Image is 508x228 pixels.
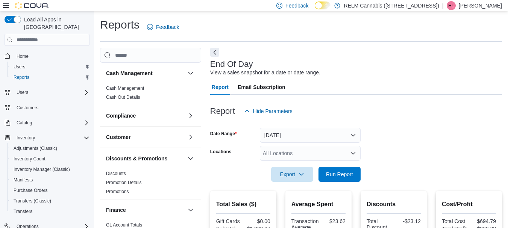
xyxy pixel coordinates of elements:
[14,198,51,204] span: Transfers (Classic)
[448,1,454,10] span: HL
[238,80,285,95] span: Email Subscription
[11,154,89,163] span: Inventory Count
[106,189,129,195] span: Promotions
[11,207,89,216] span: Transfers
[210,131,237,137] label: Date Range
[100,17,140,32] h1: Reports
[11,207,35,216] a: Transfers
[14,166,70,172] span: Inventory Manager (Classic)
[11,144,89,153] span: Adjustments (Classic)
[11,186,89,195] span: Purchase Orders
[106,112,185,119] button: Compliance
[8,185,93,196] button: Purchase Orders
[156,23,179,31] span: Feedback
[315,2,331,9] input: Dark Mode
[11,144,60,153] a: Adjustments (Classic)
[442,218,467,224] div: Total Cost
[14,51,89,60] span: Home
[17,120,32,126] span: Catalog
[11,186,51,195] a: Purchase Orders
[14,133,38,142] button: Inventory
[11,62,89,71] span: Users
[11,62,28,71] a: Users
[14,187,48,193] span: Purchase Orders
[8,164,93,175] button: Inventory Manager (Classic)
[291,200,346,209] h2: Average Spent
[14,118,89,127] span: Catalog
[11,73,32,82] a: Reports
[470,218,496,224] div: $694.79
[100,84,201,105] div: Cash Management
[14,88,89,97] span: Users
[106,180,142,185] a: Promotion Details
[100,169,201,199] div: Discounts & Promotions
[14,74,29,80] span: Reports
[11,165,89,174] span: Inventory Manager (Classic)
[17,53,29,59] span: Home
[8,154,93,164] button: Inventory Count
[253,107,293,115] span: Hide Parameters
[106,206,126,214] h3: Finance
[367,200,421,209] h2: Discounts
[106,180,142,186] span: Promotion Details
[106,171,126,177] span: Discounts
[106,95,140,100] a: Cash Out Details
[326,171,353,178] span: Run Report
[8,143,93,154] button: Adjustments (Classic)
[395,218,421,224] div: -$23.12
[11,175,89,184] span: Manifests
[210,48,219,57] button: Next
[14,145,57,151] span: Adjustments (Classic)
[144,20,182,35] a: Feedback
[2,50,93,61] button: Home
[8,62,93,72] button: Users
[212,80,229,95] span: Report
[442,200,496,209] h2: Cost/Profit
[11,196,54,205] a: Transfers (Classic)
[276,167,309,182] span: Export
[8,206,93,217] button: Transfers
[11,175,36,184] a: Manifests
[14,177,33,183] span: Manifests
[106,133,130,141] h3: Customer
[106,222,142,228] span: GL Account Totals
[442,1,444,10] p: |
[186,154,195,163] button: Discounts & Promotions
[210,149,232,155] label: Locations
[2,102,93,113] button: Customers
[106,206,185,214] button: Finance
[350,150,356,156] button: Open list of options
[11,154,49,163] a: Inventory Count
[2,118,93,128] button: Catalog
[210,107,235,116] h3: Report
[14,88,31,97] button: Users
[15,2,49,9] img: Cova
[186,133,195,142] button: Customer
[106,155,167,162] h3: Discounts & Promotions
[271,167,313,182] button: Export
[106,86,144,91] a: Cash Management
[106,69,153,77] h3: Cash Management
[11,73,89,82] span: Reports
[216,218,242,224] div: Gift Cards
[318,167,361,182] button: Run Report
[216,200,270,209] h2: Total Sales ($)
[2,87,93,98] button: Users
[14,118,35,127] button: Catalog
[285,2,308,9] span: Feedback
[14,64,25,70] span: Users
[21,16,89,31] span: Load All Apps in [GEOGRAPHIC_DATA]
[8,72,93,83] button: Reports
[459,1,502,10] p: [PERSON_NAME]
[245,218,270,224] div: $0.00
[210,69,320,77] div: View a sales snapshot for a date or date range.
[106,133,185,141] button: Customer
[17,105,38,111] span: Customers
[344,1,440,10] p: RELM Cannabis ([STREET_ADDRESS])
[210,60,253,69] h3: End Of Day
[17,135,35,141] span: Inventory
[11,196,89,205] span: Transfers (Classic)
[14,52,32,61] a: Home
[14,103,89,112] span: Customers
[14,156,45,162] span: Inventory Count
